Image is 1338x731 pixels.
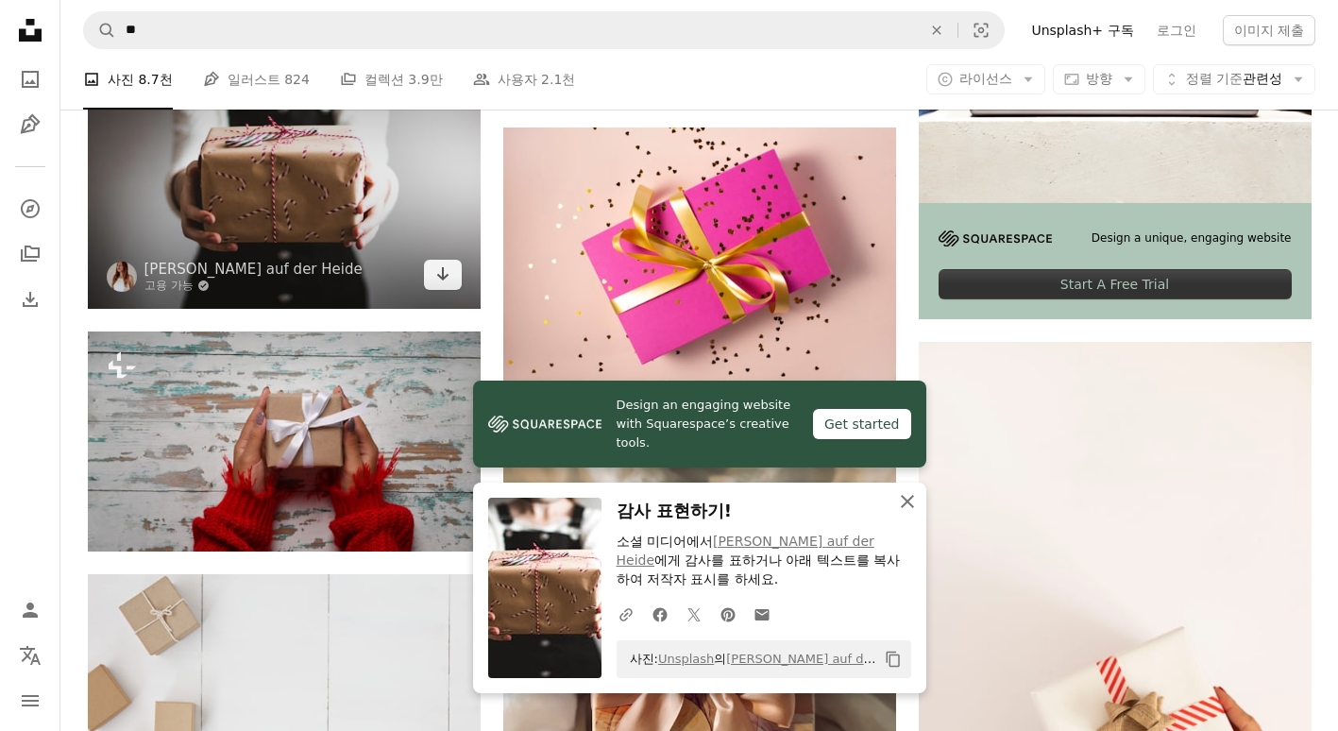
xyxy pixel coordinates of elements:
[617,533,911,589] p: 소셜 미디어에서 에게 감사를 표하거나 아래 텍스트를 복사하여 저작자 표시를 하세요.
[677,595,711,633] a: Twitter에 공유
[643,595,677,633] a: Facebook에 공유
[107,262,137,292] img: Kira auf der Heide의 프로필로 이동
[813,409,911,439] div: Get started
[916,12,957,48] button: 삭제
[503,255,896,272] a: 포장된 선물 상자
[11,637,49,674] button: 언어
[503,688,896,705] a: 흰색 직물에 흰색과 갈색 꽃 종이
[11,682,49,720] button: 메뉴
[1145,15,1208,45] a: 로그인
[1186,71,1243,86] span: 정렬 기준
[726,652,915,666] a: [PERSON_NAME] auf der Heide
[541,69,575,90] span: 2.1천
[11,190,49,228] a: 탐색
[1186,70,1282,89] span: 관련성
[958,12,1004,48] button: 시각적 검색
[1223,15,1315,45] button: 이미지 제출
[11,106,49,144] a: 일러스트
[84,12,116,48] button: Unsplash 검색
[919,627,1312,644] a: 흰색과 빨간색 선물 상자를 들고 있는 사람
[11,11,49,53] a: 홈 — Unsplash
[503,127,896,399] img: 포장된 선물 상자
[939,230,1052,246] img: file-1705255347840-230a6ab5bca9image
[11,591,49,629] a: 로그인 / 가입
[144,260,363,279] a: [PERSON_NAME] auf der Heide
[203,49,310,110] a: 일러스트 824
[1092,230,1292,246] span: Design a unique, engaging website
[11,280,49,318] a: 다운로드 내역
[473,49,576,110] a: 사용자 2.1천
[1086,71,1112,86] span: 방향
[88,47,481,309] img: 갈색 선물 상자를 보여주는 사람
[88,331,481,552] img: 위의 보기 빨간 스웨터를 입은 여자는 나무 배경에 선물 상자를 들고 있다.
[340,49,443,110] a: 컬렉션 3.9만
[620,644,877,674] span: 사진: 의
[939,269,1292,299] div: Start A Free Trial
[617,396,798,452] span: Design an engaging website with Squarespace’s creative tools.
[88,433,481,450] a: 위의 보기 빨간 스웨터를 입은 여자는 나무 배경에 선물 상자를 들고 있다.
[424,260,462,290] a: 다운로드
[617,498,911,525] h3: 감사 표현하기!
[11,235,49,273] a: 컬렉션
[144,279,363,294] a: 고용 가능
[711,595,745,633] a: Pinterest에 공유
[284,69,310,90] span: 824
[488,410,601,438] img: file-1606177908946-d1eed1cbe4f5image
[11,60,49,98] a: 사진
[88,169,481,186] a: 갈색 선물 상자를 보여주는 사람
[1153,64,1315,94] button: 정렬 기준관련성
[1053,64,1145,94] button: 방향
[877,643,909,675] button: 클립보드에 복사하기
[473,381,926,467] a: Design an engaging website with Squarespace’s creative tools.Get started
[926,64,1045,94] button: 라이선스
[617,534,874,568] a: [PERSON_NAME] auf der Heide
[959,71,1012,86] span: 라이선스
[88,696,481,713] a: 흰색 표면에 갈색 선물 상자
[408,69,442,90] span: 3.9만
[83,11,1005,49] form: 사이트 전체에서 이미지 찾기
[1020,15,1144,45] a: Unsplash+ 구독
[658,652,714,666] a: Unsplash
[745,595,779,633] a: 이메일로 공유에 공유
